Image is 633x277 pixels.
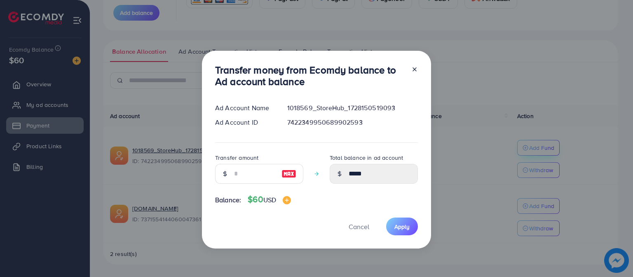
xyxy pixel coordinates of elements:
button: Apply [386,218,418,235]
span: Balance: [215,195,241,205]
h4: $60 [248,194,291,205]
img: image [281,169,296,179]
label: Total balance in ad account [330,154,403,162]
span: Cancel [349,222,369,231]
button: Cancel [338,218,380,235]
img: image [283,196,291,204]
div: 7422349950689902593 [281,118,424,127]
div: 1018569_StoreHub_1728150519093 [281,103,424,113]
span: Apply [394,223,410,231]
h3: Transfer money from Ecomdy balance to Ad account balance [215,64,405,88]
div: Ad Account Name [209,103,281,113]
span: USD [263,195,276,204]
div: Ad Account ID [209,118,281,127]
label: Transfer amount [215,154,258,162]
